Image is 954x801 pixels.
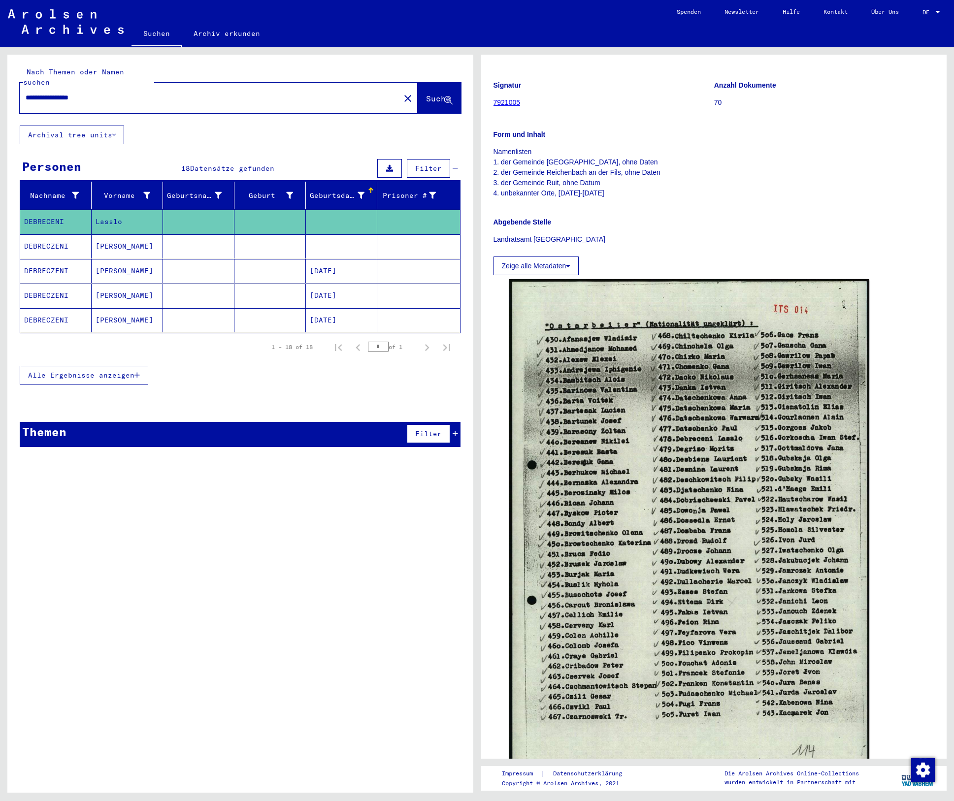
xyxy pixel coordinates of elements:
mat-cell: [DATE] [306,259,377,283]
button: Next page [417,337,437,357]
a: Suchen [132,22,182,47]
div: Vorname [96,188,163,203]
a: 7921005 [493,98,521,106]
p: Copyright © Arolsen Archives, 2021 [502,779,634,788]
button: Clear [398,88,418,108]
mat-cell: DEBRECZENI [20,284,92,308]
mat-cell: [DATE] [306,308,377,332]
button: Previous page [348,337,368,357]
p: Namenlisten 1. der Gemeinde [GEOGRAPHIC_DATA], ohne Daten 2. der Gemeinde Reichenbach an der Fils... [493,147,935,198]
button: Filter [407,424,450,443]
mat-cell: [PERSON_NAME] [92,259,163,283]
span: DE [922,9,933,16]
span: Filter [415,429,442,438]
div: 1 – 18 of 18 [271,343,313,352]
button: Filter [407,159,450,178]
div: Geburt‏ [238,188,305,203]
img: yv_logo.png [899,766,936,790]
div: Nachname [24,191,79,201]
mat-header-cell: Vorname [92,182,163,209]
a: Archiv erkunden [182,22,272,45]
mat-header-cell: Geburtsdatum [306,182,377,209]
mat-header-cell: Geburtsname [163,182,234,209]
img: 001.jpg [509,279,870,784]
mat-icon: close [402,93,414,104]
span: Alle Ergebnisse anzeigen [28,371,134,380]
img: Arolsen_neg.svg [8,9,124,34]
b: Form und Inhalt [493,130,546,138]
div: Geburtsname [167,188,234,203]
p: Landratsamt [GEOGRAPHIC_DATA] [493,234,935,245]
a: Datenschutzerklärung [545,769,634,779]
mat-header-cell: Nachname [20,182,92,209]
div: Prisoner # [381,191,436,201]
div: Prisoner # [381,188,448,203]
mat-cell: [DATE] [306,284,377,308]
button: Zeige alle Metadaten [493,256,579,275]
button: Suche [418,83,461,113]
div: Personen [22,158,81,175]
a: Impressum [502,769,541,779]
div: Nachname [24,188,91,203]
b: Anzahl Dokumente [714,81,776,89]
p: Die Arolsen Archives Online-Collections [724,769,859,778]
mat-header-cell: Prisoner # [377,182,460,209]
mat-cell: [PERSON_NAME] [92,284,163,308]
div: Geburtsdatum [310,191,364,201]
mat-cell: [PERSON_NAME] [92,234,163,258]
mat-cell: DEBRECZENI [20,259,92,283]
span: 18 [181,164,190,173]
p: wurden entwickelt in Partnerschaft mit [724,778,859,787]
p: 70 [714,97,934,108]
img: Zustimmung ändern [911,758,935,782]
mat-label: Nach Themen oder Namen suchen [23,67,124,87]
b: Abgebende Stelle [493,218,551,226]
mat-cell: Lasslo [92,210,163,234]
div: Vorname [96,191,150,201]
b: Signatur [493,81,522,89]
div: Geburtsdatum [310,188,377,203]
mat-cell: DEBRECZENI [20,308,92,332]
button: First page [329,337,348,357]
mat-cell: DEBRECZENI [20,234,92,258]
mat-header-cell: Geburt‏ [234,182,306,209]
button: Archival tree units [20,126,124,144]
div: of 1 [368,342,417,352]
span: Suche [426,94,451,103]
mat-cell: DEBRECENI [20,210,92,234]
button: Alle Ergebnisse anzeigen [20,366,148,384]
button: Last page [437,337,457,357]
span: Datensätze gefunden [190,164,274,173]
div: Themen [22,423,66,441]
div: Geburtsname [167,191,222,201]
span: Filter [415,164,442,173]
mat-cell: [PERSON_NAME] [92,308,163,332]
div: | [502,769,634,779]
div: Geburt‏ [238,191,293,201]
